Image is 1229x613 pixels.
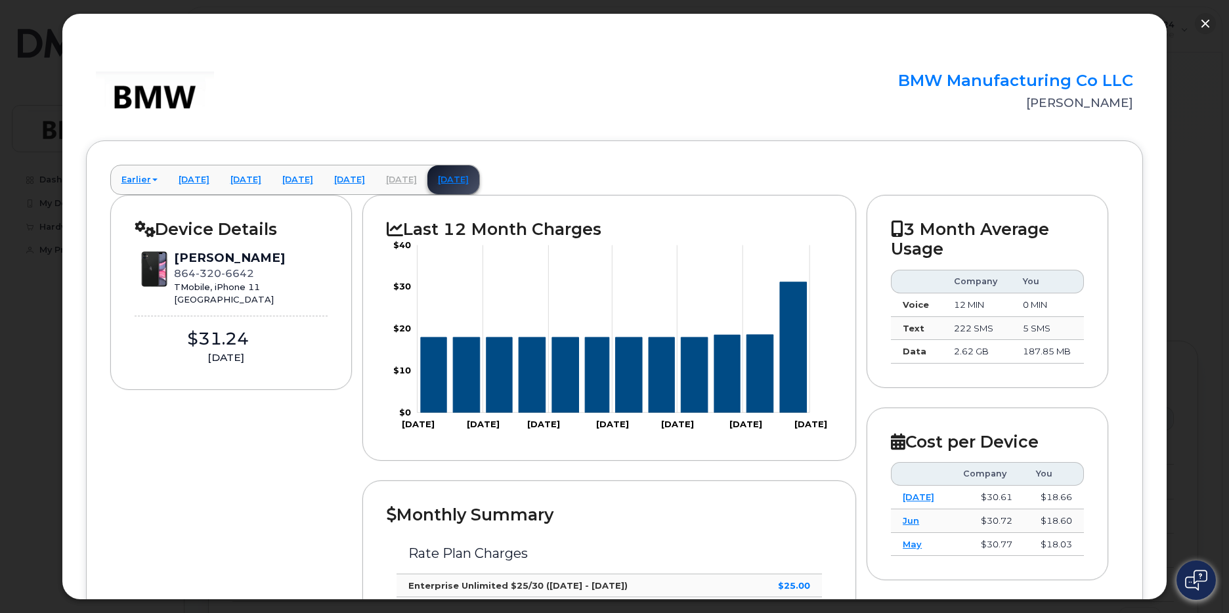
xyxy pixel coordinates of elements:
[1024,509,1085,533] td: $18.60
[662,419,695,429] tspan: [DATE]
[951,462,1024,486] th: Company
[891,432,1084,452] h2: Cost per Device
[408,546,810,560] h3: Rate Plan Charges
[597,419,630,429] tspan: [DATE]
[421,282,807,413] g: Series
[528,419,561,429] tspan: [DATE]
[387,505,832,524] h2: Monthly Summary
[1024,462,1085,486] th: You
[903,515,919,526] a: Jun
[467,419,500,429] tspan: [DATE]
[951,533,1024,557] td: $30.77
[408,580,628,591] strong: Enterprise Unlimited $25/30 ([DATE] - [DATE])
[393,240,827,429] g: Chart
[1024,533,1085,557] td: $18.03
[903,539,922,549] a: May
[903,492,934,502] a: [DATE]
[1024,486,1085,509] td: $18.66
[1185,570,1207,591] img: Open chat
[951,486,1024,509] td: $30.61
[729,419,762,429] tspan: [DATE]
[402,419,435,429] tspan: [DATE]
[399,407,411,417] tspan: $0
[951,509,1024,533] td: $30.72
[778,580,810,591] strong: $25.00
[794,419,827,429] tspan: [DATE]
